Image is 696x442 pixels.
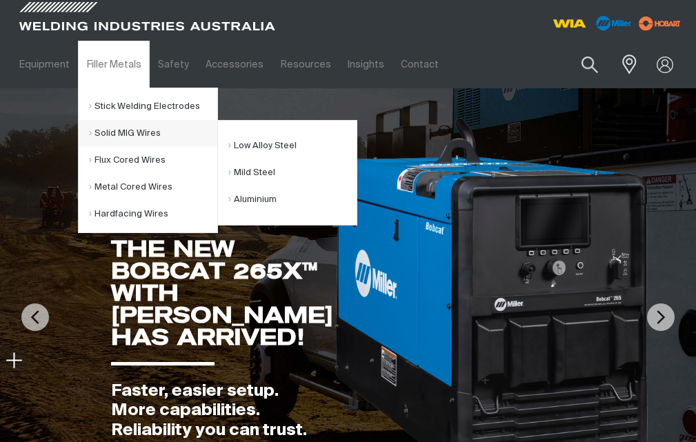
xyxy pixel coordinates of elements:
[647,303,675,331] img: NextArrow
[228,186,357,213] a: Aluminium
[11,41,517,88] nav: Main
[549,48,613,81] input: Product name or item number...
[635,13,685,34] img: miller
[566,48,613,81] button: Search products
[111,381,333,441] div: Faster, easier setup. More capabilities. Reliability you can trust.
[89,120,217,147] a: Solid MIG Wires
[89,93,217,120] a: Stick Welding Electrodes
[339,41,392,88] a: Insights
[6,352,22,368] img: hide socials
[89,147,217,174] a: Flux Cored Wires
[21,303,49,331] img: PrevArrow
[228,132,357,159] a: Low Alloy Steel
[272,41,339,88] a: Resources
[111,238,333,348] div: THE NEW BOBCAT 265X™ WITH [PERSON_NAME] HAS ARRIVED!
[89,201,217,228] a: Hardfacing Wires
[197,41,272,88] a: Accessories
[89,174,217,201] a: Metal Cored Wires
[392,41,447,88] a: Contact
[217,120,357,225] ul: Solid MIG Wires Submenu
[78,41,149,88] a: Filler Metals
[150,41,197,88] a: Safety
[228,159,357,186] a: Mild Steel
[11,41,78,88] a: Equipment
[78,88,218,233] ul: Filler Metals Submenu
